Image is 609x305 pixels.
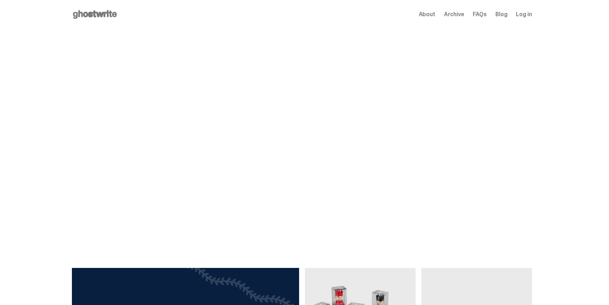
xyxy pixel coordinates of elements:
a: FAQs [473,12,487,17]
a: Log in [516,12,532,17]
a: About [419,12,435,17]
a: Archive [444,12,464,17]
a: Blog [495,12,507,17]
